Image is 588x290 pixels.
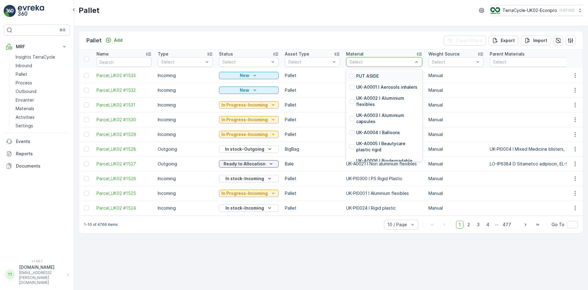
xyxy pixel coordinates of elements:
span: 3 [474,221,482,229]
span: 1 [456,221,463,229]
p: Pallet [16,71,27,77]
p: Add [114,37,123,43]
div: Toggle Row Selected [84,73,89,78]
a: Settings [13,122,70,130]
a: Parcel_UK02 #1527 [96,161,152,167]
td: Pallet [282,68,343,83]
div: Toggle Row Selected [84,147,89,152]
a: Events [4,135,70,148]
p: New [240,72,249,79]
td: UK-A0016 I Medicine packets [343,142,425,157]
p: Process [16,80,32,86]
div: Toggle Row Selected [84,176,89,181]
button: Export [488,36,518,45]
td: Incoming [155,186,216,201]
div: TT [5,270,15,280]
td: Manual [425,83,487,98]
a: Envanter [13,96,70,104]
span: 2 [465,221,473,229]
p: In Progress-Incoming [221,102,268,108]
td: Incoming [155,68,216,83]
td: UK-PI0004 I Mixed Medicine blisters [343,127,425,142]
button: New [219,72,279,79]
span: 477 [500,221,514,229]
a: Parcel_UK02 #1529 [96,131,152,137]
td: Pallet [282,127,343,142]
a: Documents [4,160,70,172]
button: Ready to Allocation [219,160,279,168]
div: Toggle Row Selected [84,206,89,211]
td: Incoming [155,201,216,215]
td: Outgoing [155,142,216,157]
td: Manual [425,186,487,201]
p: Settings [16,123,33,129]
p: New [240,87,249,93]
span: Go To [552,222,564,228]
td: Manual [425,68,487,83]
td: UK-PI0001 I Aluminium flexibles [343,186,425,201]
button: In Progress-Incoming [219,116,279,123]
div: Toggle Row Selected [84,102,89,107]
div: Toggle Row Selected [84,117,89,122]
a: Pallet [13,70,70,79]
p: UK-A0005 I Beautycare plastic rigid [356,141,419,153]
img: logo [4,5,16,17]
span: Parcel_UK02 #1528 [96,146,152,152]
p: Import [533,37,547,44]
td: Manual [425,171,487,186]
a: Activities [13,113,70,122]
span: Parcel_UK02 #1524 [96,205,152,211]
p: Envanter [16,97,34,103]
td: UK-A0021 I Non aluminium flexibles [343,157,425,171]
p: Export [501,37,515,44]
p: Materials [16,106,34,112]
button: Import [521,36,551,45]
p: [EMAIL_ADDRESS][PERSON_NAME][DOMAIN_NAME] [19,270,64,285]
td: Incoming [155,171,216,186]
p: In Progress-Incoming [221,190,268,196]
td: Bale [282,157,343,171]
p: Clear Filters [456,37,482,44]
td: Pallet [282,98,343,112]
a: Parcel_UK02 #1531 [96,102,152,108]
a: Parcel_UK02 #1530 [96,117,152,123]
td: Incoming [155,98,216,112]
td: Pallet [282,83,343,98]
p: TerraCycle-UK02-Econpro [503,7,557,14]
button: In Progress-Incoming [219,190,279,197]
a: Process [13,79,70,87]
td: Pallet [282,186,343,201]
a: Reports [4,148,70,160]
td: Manual [425,142,487,157]
p: Reports [16,151,67,157]
p: In Progress-Incoming [221,131,268,137]
span: v 1.48.1 [4,259,70,263]
p: Events [16,138,67,145]
a: Parcel_UK02 #1533 [96,72,152,79]
td: Incoming [155,112,216,127]
p: MRF [16,44,58,50]
a: Parcel_UK02 #1526 [96,176,152,182]
p: ... [495,221,499,229]
td: UK-PI0022 I PPE [343,112,425,127]
td: Incoming [155,83,216,98]
p: ⌘B [59,28,66,33]
p: UK-A0003 I Aluminium capsules [356,112,419,125]
td: Pallet [282,201,343,215]
p: UK-A0001 I Aerosols inhalers [356,84,417,90]
td: UK-PI0018 I Name tags and lanynards [343,68,425,83]
p: Pallet [86,36,102,45]
p: In Progress-Incoming [221,117,268,123]
button: Add [103,37,125,44]
td: Pallet [282,112,343,127]
div: Toggle Row Selected [84,161,89,166]
p: UK-A0006 I Biodegradable materials [356,158,419,170]
p: Name [96,51,109,57]
span: 4 [484,221,492,229]
td: UK-PI0024 I Rigid plastic [343,83,425,98]
td: BigBag [282,142,343,157]
button: Clear Filters [443,36,486,45]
